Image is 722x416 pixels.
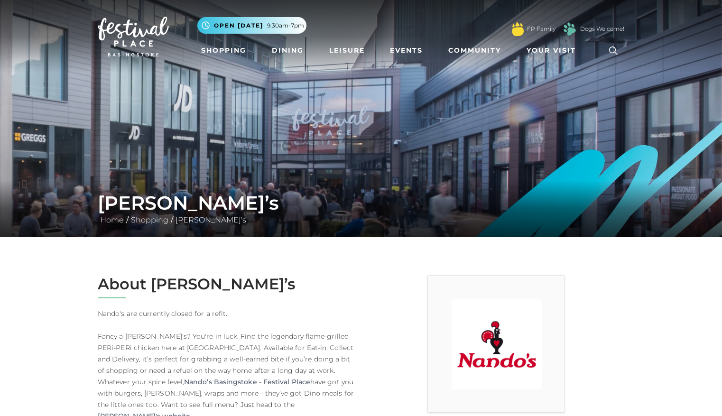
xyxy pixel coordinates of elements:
a: Community [444,42,505,59]
a: Dining [268,42,307,59]
span: 9.30am-7pm [267,21,304,30]
h2: About [PERSON_NAME]’s [98,275,354,293]
a: Home [98,215,126,224]
a: Shopping [197,42,250,59]
span: Open [DATE] [214,21,263,30]
button: Open [DATE] 9.30am-7pm [197,17,306,34]
a: Dogs Welcome! [580,25,624,33]
a: FP Family [527,25,555,33]
a: Nando’s Basingstoke - Festival Place [184,376,310,388]
h1: [PERSON_NAME]’s [98,192,624,214]
img: Festival Place Logo [98,17,169,56]
a: [PERSON_NAME]’s [173,215,249,224]
div: / / [91,192,631,226]
a: Events [386,42,426,59]
a: Shopping [129,215,171,224]
a: Leisure [325,42,369,59]
span: Your Visit [527,46,576,55]
a: Your Visit [523,42,584,59]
